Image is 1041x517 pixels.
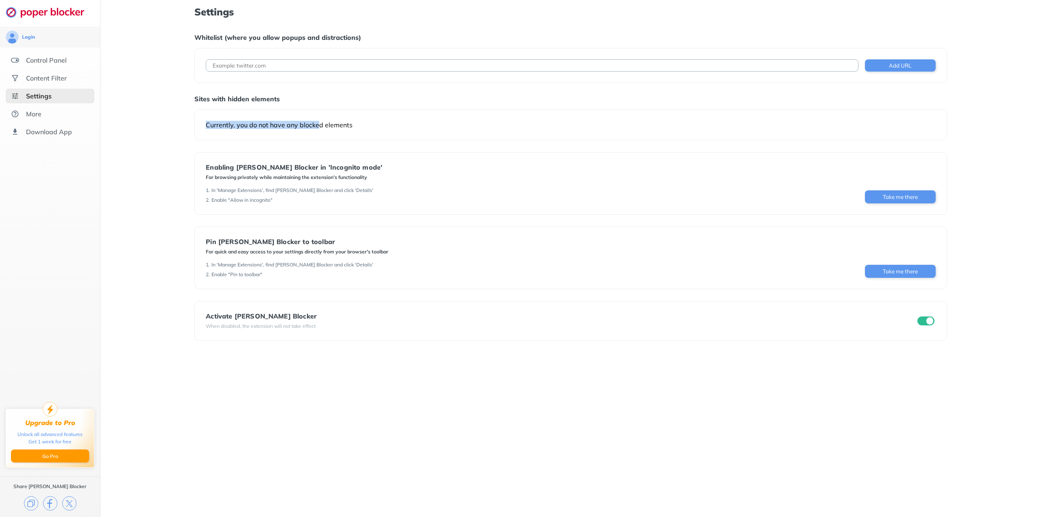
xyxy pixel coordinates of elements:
button: Take me there [865,265,936,278]
div: Get 1 week for free [28,438,72,445]
img: features.svg [11,56,19,64]
img: social.svg [11,74,19,82]
div: Currently, you do not have any blocked elements [206,121,935,129]
div: Enabling [PERSON_NAME] Blocker in 'Incognito mode' [206,164,382,171]
div: 1 . [206,187,210,194]
input: Example: twitter.com [206,59,858,72]
div: More [26,110,41,118]
div: For quick and easy access to your settings directly from your browser's toolbar [206,249,388,255]
img: download-app.svg [11,128,19,136]
button: Go Pro [11,449,89,462]
img: about.svg [11,110,19,118]
div: Content Filter [26,74,67,82]
div: Login [22,34,35,40]
div: Settings [26,92,52,100]
div: Whitelist (where you allow popups and distractions) [194,33,947,41]
div: When disabled, the extension will not take effect [206,323,317,329]
div: Sites with hidden elements [194,95,947,103]
div: Control Panel [26,56,67,64]
div: Pin [PERSON_NAME] Blocker to toolbar [206,238,388,245]
div: 2 . [206,197,210,203]
img: upgrade-to-pro.svg [43,402,57,417]
div: For browsing privately while maintaining the extension's functionality [206,174,382,181]
div: Unlock all advanced features [17,431,83,438]
h1: Settings [194,7,947,17]
div: Upgrade to Pro [25,419,75,427]
button: Take me there [865,190,936,203]
div: In 'Manage Extensions', find [PERSON_NAME] Blocker and click 'Details' [211,187,373,194]
div: Share [PERSON_NAME] Blocker [13,483,87,490]
img: facebook.svg [43,496,57,510]
div: In 'Manage Extensions', find [PERSON_NAME] Blocker and click 'Details' [211,262,373,268]
div: 2 . [206,271,210,278]
div: 1 . [206,262,210,268]
img: copy.svg [24,496,38,510]
img: settings-selected.svg [11,92,19,100]
div: Enable "Allow in incognito" [211,197,272,203]
img: x.svg [62,496,76,510]
button: Add URL [865,59,936,72]
img: avatar.svg [6,31,19,44]
div: Download App [26,128,72,136]
div: Activate [PERSON_NAME] Blocker [206,312,317,320]
div: Enable "Pin to toolbar" [211,271,262,278]
img: logo-webpage.svg [6,7,93,18]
